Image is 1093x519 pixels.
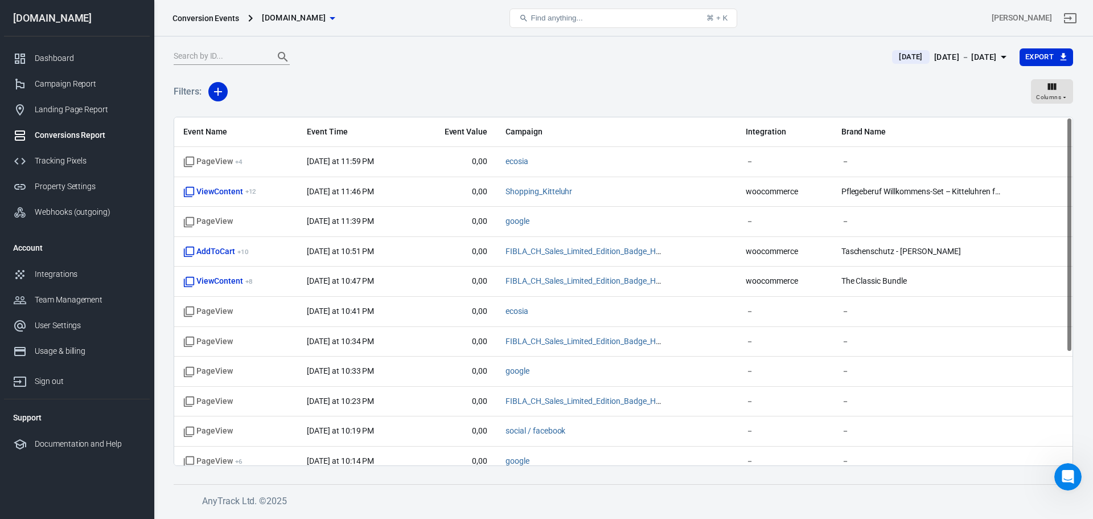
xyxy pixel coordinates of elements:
[262,11,326,25] span: pflegetasche.ch
[35,375,141,387] div: Sign out
[423,156,488,167] span: 0,00
[841,246,1001,258] span: Taschenschutz - [PERSON_NAME]
[4,404,150,431] li: Support
[841,456,1001,467] span: －
[841,426,1001,437] span: －
[506,456,529,465] a: google
[506,366,529,375] a: google
[35,268,141,280] div: Integrations
[841,156,1001,167] span: －
[4,234,150,261] li: Account
[307,126,404,138] span: Event Time
[841,336,1001,348] span: －
[4,338,150,364] a: Usage & billing
[183,306,233,317] span: Standard event name
[35,52,141,64] div: Dashboard
[307,426,374,435] time: 2025-08-09T22:19:35+02:00
[4,287,150,313] a: Team Management
[183,246,249,258] span: AddToCart
[1057,5,1084,32] a: Sign out
[506,397,704,406] a: FIBLA_CH_Sales_Limited_Edition_Badge_Halter_Sommer
[237,248,249,256] sup: + 10
[506,247,704,256] a: FIBLA_CH_Sales_Limited_Edition_Badge_Halter_Sommer
[509,9,737,28] button: Find anything...⌘ + K
[174,50,265,64] input: Search by ID...
[4,46,150,71] a: Dashboard
[506,126,665,138] span: Campaign
[423,396,488,407] span: 0,00
[506,246,665,258] span: FIBLA_CH_Sales_Limited_Edition_Badge_Halter_Sommer
[506,186,572,198] span: Shopping_Kitteluhr
[746,246,823,258] span: woocommerce
[506,426,565,437] span: social / facebook
[307,307,374,316] time: 2025-08-09T22:41:59+02:00
[746,276,823,287] span: woocommerce
[235,158,243,166] sup: + 4
[506,366,529,377] span: google
[506,426,565,435] a: social / facebook
[307,366,374,375] time: 2025-08-09T22:33:35+02:00
[883,48,1019,67] button: [DATE][DATE] － [DATE]
[4,199,150,225] a: Webhooks (outgoing)
[531,14,582,22] span: Find anything...
[35,78,141,90] div: Campaign Report
[4,13,150,23] div: [DOMAIN_NAME]
[506,396,665,407] span: FIBLA_CH_Sales_Limited_Edition_Badge_Halter_Sommer
[841,126,1001,138] span: Brand Name
[4,174,150,199] a: Property Settings
[423,186,488,198] span: 0,00
[174,73,202,110] h5: Filters:
[423,276,488,287] span: 0,00
[423,126,488,138] span: Event Value
[202,494,1056,508] h6: AnyTrack Ltd. © 2025
[35,206,141,218] div: Webhooks (outgoing)
[506,456,529,467] span: google
[746,366,823,377] span: －
[506,307,528,316] a: ecosia
[183,216,233,227] span: Standard event name
[746,306,823,317] span: －
[4,97,150,122] a: Landing Page Report
[307,247,374,256] time: 2025-08-09T22:51:51+02:00
[35,181,141,193] div: Property Settings
[307,337,374,346] time: 2025-08-09T22:34:37+02:00
[235,457,243,465] sup: + 6
[4,122,150,148] a: Conversions Report
[245,187,257,195] sup: + 12
[183,366,233,377] span: Standard event name
[506,276,665,287] span: FIBLA_CH_Sales_Limited_Edition_Badge_Halter_Sommer
[183,426,233,437] span: Standard event name
[746,396,823,407] span: －
[1054,463,1082,491] iframe: Intercom live chat
[174,117,1073,465] div: scrollable content
[4,71,150,97] a: Campaign Report
[35,294,141,306] div: Team Management
[4,261,150,287] a: Integrations
[841,186,1001,198] span: Pflegeberuf Willkommens-Set – Kitteluhren für dein Team (ab 5 Stück)
[35,345,141,357] div: Usage & billing
[4,364,150,394] a: Sign out
[506,216,529,226] a: google
[934,50,997,64] div: [DATE] － [DATE]
[894,51,927,63] span: [DATE]
[706,14,728,22] div: ⌘ + K
[35,155,141,167] div: Tracking Pixels
[841,276,1001,287] span: The Classic Bundle
[307,157,374,166] time: 2025-08-09T23:59:25+02:00
[183,396,233,407] span: Standard event name
[183,456,243,467] span: PageView
[1020,48,1073,66] button: Export
[746,336,823,348] span: －
[423,306,488,317] span: 0,00
[307,456,374,465] time: 2025-08-09T22:14:48+02:00
[841,216,1001,227] span: －
[172,13,239,24] div: Conversion Events
[506,336,665,348] span: FIBLA_CH_Sales_Limited_Edition_Badge_Halter_Sommer
[506,157,528,166] a: ecosia
[4,313,150,338] a: User Settings
[183,336,233,348] span: Standard event name
[506,276,704,285] a: FIBLA_CH_Sales_Limited_Edition_Badge_Halter_Sommer
[423,246,488,258] span: 0,00
[506,337,704,346] a: FIBLA_CH_Sales_Limited_Edition_Badge_Halter_Sommer
[183,276,252,287] span: ViewContent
